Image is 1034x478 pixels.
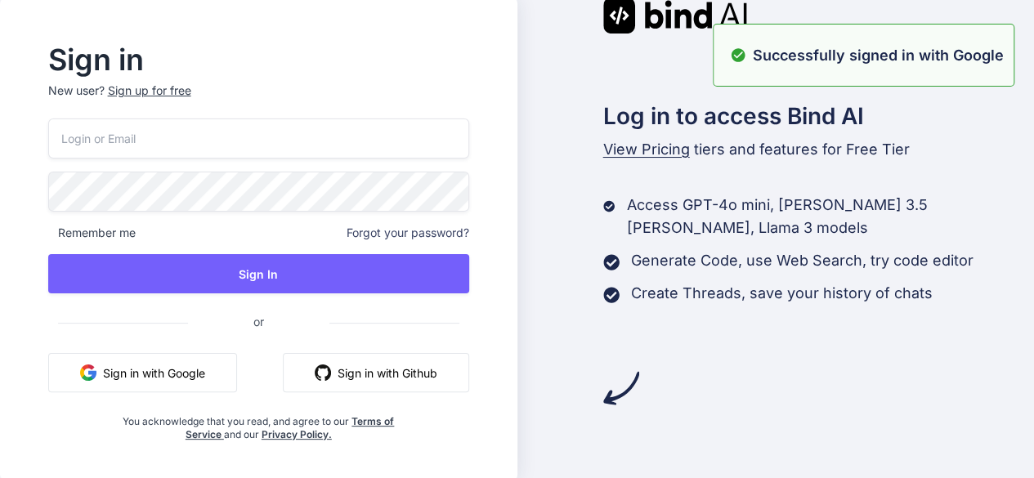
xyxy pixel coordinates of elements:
[603,141,690,158] span: View Pricing
[753,44,1004,66] p: Successfully signed in with Google
[188,302,329,342] span: or
[48,47,469,73] h2: Sign in
[631,249,974,272] p: Generate Code, use Web Search, try code editor
[603,370,639,406] img: arrow
[108,83,191,99] div: Sign up for free
[315,364,331,381] img: github
[730,44,746,66] img: alert
[48,225,136,241] span: Remember me
[283,353,469,392] button: Sign in with Github
[118,405,399,441] div: You acknowledge that you read, and agree to our and our
[347,225,469,241] span: Forgot your password?
[631,282,933,305] p: Create Threads, save your history of chats
[80,364,96,381] img: google
[48,83,469,118] p: New user?
[48,254,469,293] button: Sign In
[48,118,469,159] input: Login or Email
[186,415,395,440] a: Terms of Service
[48,353,237,392] button: Sign in with Google
[626,194,1034,239] p: Access GPT-4o mini, [PERSON_NAME] 3.5 [PERSON_NAME], Llama 3 models
[262,428,332,440] a: Privacy Policy.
